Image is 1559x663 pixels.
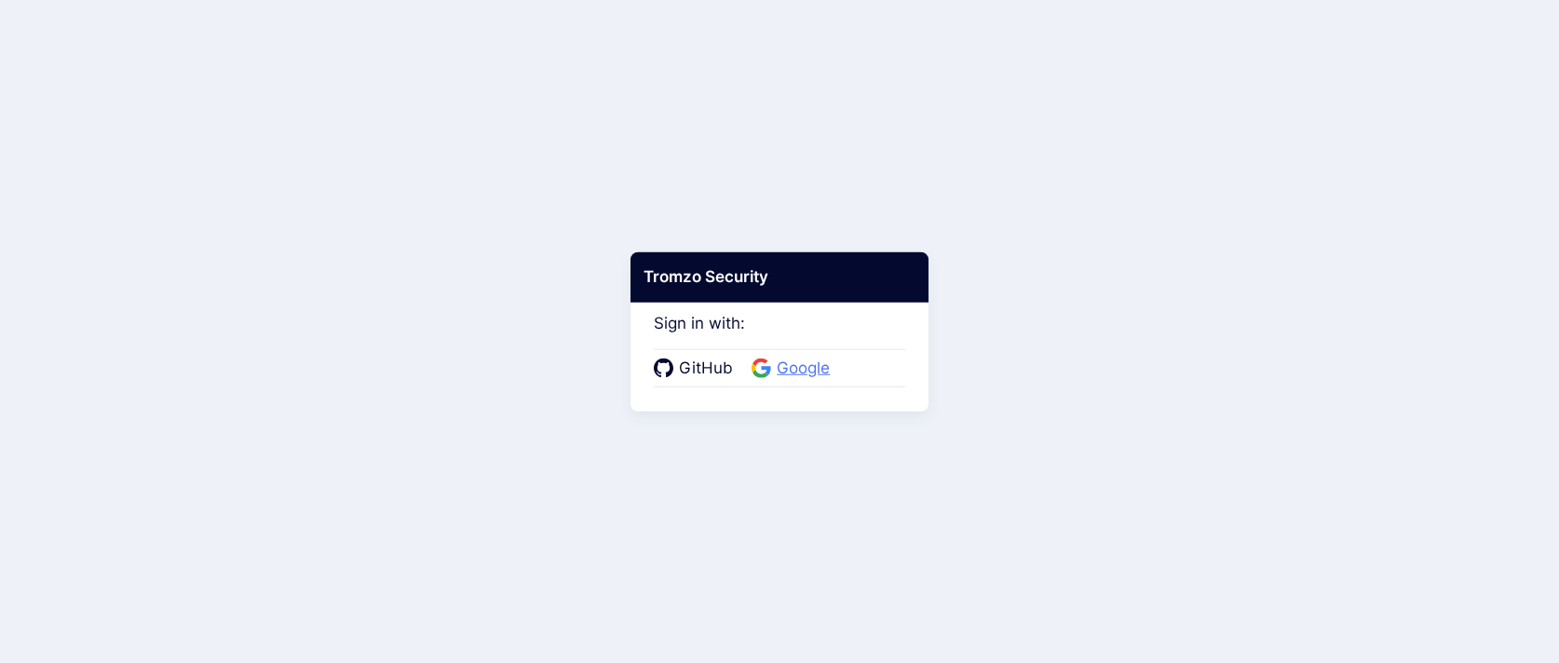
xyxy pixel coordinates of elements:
a: GitHub [654,357,739,381]
div: Tromzo Security [630,252,929,303]
div: Sign in with: [654,289,905,387]
span: GitHub [673,357,739,381]
a: Google [752,357,835,381]
span: Google [771,357,835,381]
